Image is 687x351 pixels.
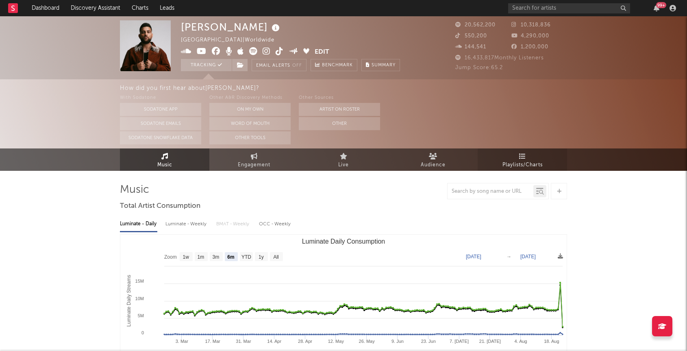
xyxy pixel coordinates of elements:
[479,339,501,344] text: 21. [DATE]
[455,33,487,39] span: 550,200
[391,339,404,344] text: 9. Jun
[466,254,481,259] text: [DATE]
[654,5,659,11] button: 99+
[120,103,201,116] button: Sodatone App
[135,296,144,301] text: 10M
[120,117,201,130] button: Sodatone Emails
[315,47,329,57] button: Edit
[292,63,302,68] em: Off
[450,339,469,344] text: 7. [DATE]
[299,93,380,103] div: Other Sources
[328,339,344,344] text: 12. May
[181,20,282,34] div: [PERSON_NAME]
[338,160,349,170] span: Live
[252,59,307,71] button: Email AlertsOff
[198,254,204,260] text: 1m
[267,339,281,344] text: 14. Apr
[421,339,436,344] text: 23. Jun
[205,339,220,344] text: 17. Mar
[165,217,208,231] div: Luminate - Weekly
[388,148,478,171] a: Audience
[299,103,380,116] button: Artist on Roster
[238,160,270,170] span: Engagement
[455,22,496,28] span: 20,562,200
[322,61,353,70] span: Benchmark
[421,160,446,170] span: Audience
[164,254,177,260] text: Zoom
[236,339,251,344] text: 31. Mar
[259,217,291,231] div: OCC - Weekly
[507,254,511,259] text: →
[544,339,559,344] text: 18. Aug
[181,35,284,45] div: [GEOGRAPHIC_DATA] | Worldwide
[209,103,291,116] button: On My Own
[227,254,234,260] text: 6m
[448,188,533,195] input: Search by song name or URL
[138,313,144,318] text: 5M
[209,131,291,144] button: Other Tools
[120,217,157,231] div: Luminate - Daily
[213,254,220,260] text: 3m
[298,339,312,344] text: 28. Apr
[135,279,144,283] text: 15M
[241,254,251,260] text: YTD
[209,148,299,171] a: Engagement
[302,238,385,245] text: Luminate Daily Consumption
[455,44,486,50] span: 144,541
[478,148,567,171] a: Playlists/Charts
[273,254,278,260] text: All
[299,148,388,171] a: Live
[520,254,536,259] text: [DATE]
[181,59,232,71] button: Tracking
[656,2,666,8] div: 99 +
[299,117,380,130] button: Other
[209,93,291,103] div: Other A&R Discovery Methods
[511,44,548,50] span: 1,200,000
[511,33,549,39] span: 4,290,000
[209,117,291,130] button: Word Of Mouth
[120,131,201,144] button: Sodatone Snowflake Data
[455,55,544,61] span: 16,433,817 Monthly Listeners
[176,339,189,344] text: 3. Mar
[126,275,132,327] text: Luminate Daily Streams
[120,201,200,211] span: Total Artist Consumption
[372,63,396,68] span: Summary
[359,339,375,344] text: 26. May
[455,65,503,70] span: Jump Score: 65.2
[502,160,543,170] span: Playlists/Charts
[141,330,144,335] text: 0
[361,59,400,71] button: Summary
[120,93,201,103] div: With Sodatone
[311,59,357,71] a: Benchmark
[120,83,687,93] div: How did you first hear about [PERSON_NAME] ?
[515,339,527,344] text: 4. Aug
[157,160,172,170] span: Music
[120,148,209,171] a: Music
[511,22,551,28] span: 10,318,836
[259,254,264,260] text: 1y
[508,3,630,13] input: Search for artists
[183,254,189,260] text: 1w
